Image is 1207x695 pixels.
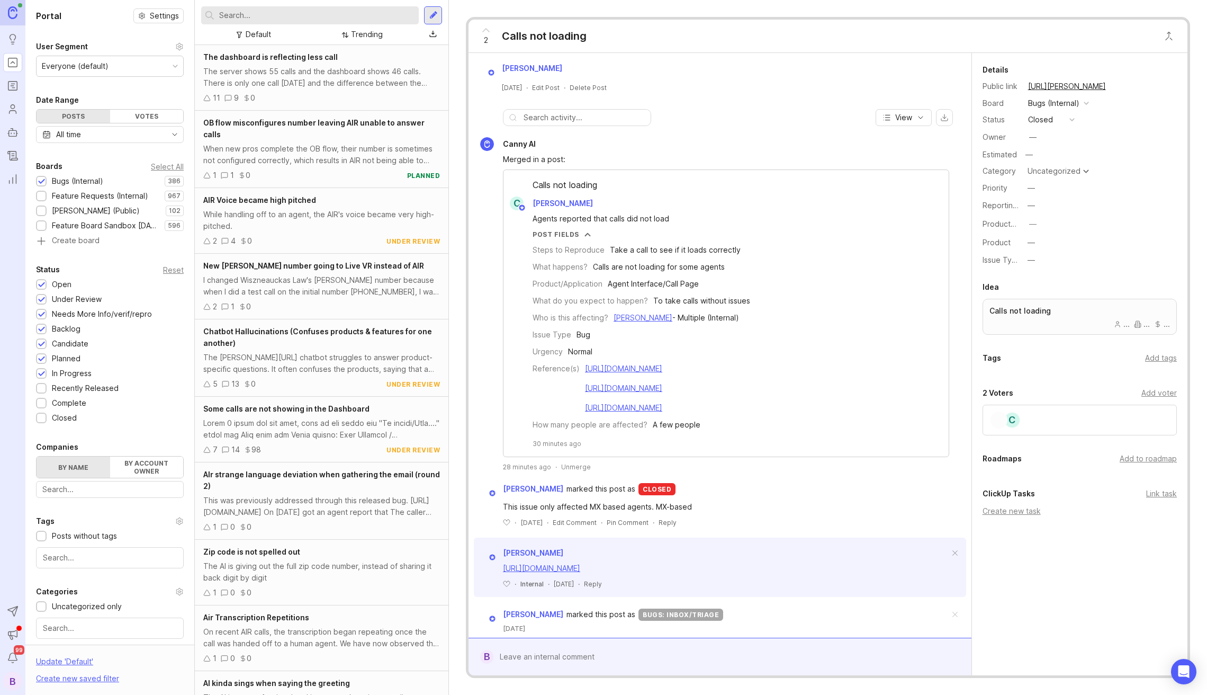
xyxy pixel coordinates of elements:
[503,624,949,633] time: [DATE]
[246,29,271,40] div: Default
[43,622,177,634] input: Search...
[533,278,602,290] div: Product/Application
[52,412,77,424] div: Closed
[219,10,415,21] input: Search...
[503,564,580,573] a: [URL][DOMAIN_NAME]
[653,518,654,527] div: ·
[3,672,22,691] button: B
[1120,453,1177,465] div: Add to roadmap
[52,279,71,290] div: Open
[3,100,22,119] a: Users
[593,261,725,273] div: Calls are not loading for some agents
[502,84,522,92] time: [DATE]
[36,237,184,246] a: Create board
[168,192,181,200] p: 967
[1141,387,1177,399] div: Add voter
[1134,320,1150,328] div: ...
[247,653,251,664] div: 0
[36,656,93,673] div: Update ' Default '
[473,61,571,75] a: [PERSON_NAME]
[168,177,181,185] p: 386
[52,190,148,202] div: Feature Requests (Internal)
[52,205,140,217] div: [PERSON_NAME] (Public)
[203,404,370,413] span: Some calls are not showing in the Dashboard
[37,110,110,123] div: Posts
[246,170,250,181] div: 0
[195,397,448,462] a: Some calls are not showing in the DashboardLorem 0 ipsum dol sit amet, cons ad eli seddo eiu "Te ...
[203,261,424,270] span: New [PERSON_NAME] number going to Live VR instead of AIR
[163,267,184,273] div: Reset
[1028,167,1080,175] div: Uncategorized
[533,295,648,307] div: What do you expect to happen?
[52,220,159,231] div: Feature Board Sandbox [DATE]
[203,209,440,232] div: While handling off to an agent, the AIR's voice became very high-pitched.
[203,626,440,649] div: On recent AIR calls, the transcription began repeating once the call was handed off to a human ag...
[548,580,550,589] div: ·
[1028,200,1035,211] div: —
[1171,659,1196,684] div: Open Intercom Messenger
[230,587,235,599] div: 0
[983,487,1035,500] div: ClickUp Tasks
[203,613,309,622] span: Air Transcription Repetitions
[983,97,1020,109] div: Board
[213,301,217,313] div: 2
[489,554,497,562] img: member badge
[151,164,184,170] div: Select All
[203,274,440,298] div: I changed Wiszneauckas Law's [PERSON_NAME] number because when I did a test call on the initial n...
[203,52,338,61] span: The dashboard is reflecting less call
[503,462,551,471] span: 28 minutes ago
[533,230,579,239] div: Post Fields
[168,221,181,230] p: 596
[653,295,750,307] div: To take calls without issues
[983,151,1017,158] div: Estimated
[43,552,177,564] input: Search...
[195,45,448,111] a: The dashboard is reflecting less callThe server shows 55 calls and the dashboard shows 46 calls. ...
[1028,182,1035,194] div: —
[515,518,516,527] div: ·
[52,382,119,394] div: Recently Released
[555,462,557,471] div: ·
[203,143,440,166] div: When new pros complete the OB flow, their number is sometimes not configured correctly, which res...
[213,444,218,456] div: 7
[502,64,562,73] span: [PERSON_NAME]
[213,653,217,664] div: 1
[936,109,953,126] button: export comments
[533,261,588,273] div: What happens?
[133,8,184,23] button: Settings
[983,165,1020,177] div: Category
[230,521,235,533] div: 0
[213,521,217,533] div: 1
[474,546,563,560] a: [PERSON_NAME]
[203,560,440,584] div: The AI is giving out the full zip code number, instead of sharing it back digit by digit
[42,484,177,495] input: Search...
[36,94,79,106] div: Date Range
[52,308,152,320] div: Needs More Info/verif/repro
[203,66,440,89] div: The server shows 55 calls and the dashboard shows 46 calls. There is only one call [DATE] and the...
[251,378,256,390] div: 0
[1114,320,1130,328] div: ...
[614,312,739,324] div: - Multiple (Internal)
[169,207,181,215] p: 102
[561,462,591,471] div: Unmerge
[1004,412,1021,429] div: C
[533,419,647,431] div: How many people are affected?
[3,170,22,189] a: Reporting
[1029,131,1037,143] div: —
[36,40,88,53] div: User Segment
[1028,254,1035,266] div: —
[230,170,234,181] div: 1
[195,254,448,319] a: New [PERSON_NAME] number going to Live VR instead of AIRI changed Wiszneauckas Law's [PERSON_NAME...
[195,188,448,254] a: AIR Voice became high pitchedWhile handling off to an agent, the AIR's voice became very high-pit...
[610,244,741,256] div: Take a call to see if it loads correctly
[638,483,675,495] div: closed
[231,235,236,247] div: 4
[110,110,184,123] div: Votes
[532,83,560,92] div: Edit Post
[251,444,261,456] div: 98
[52,293,102,305] div: Under Review
[577,329,590,341] div: Bug
[983,81,1020,92] div: Public link
[895,112,912,123] span: View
